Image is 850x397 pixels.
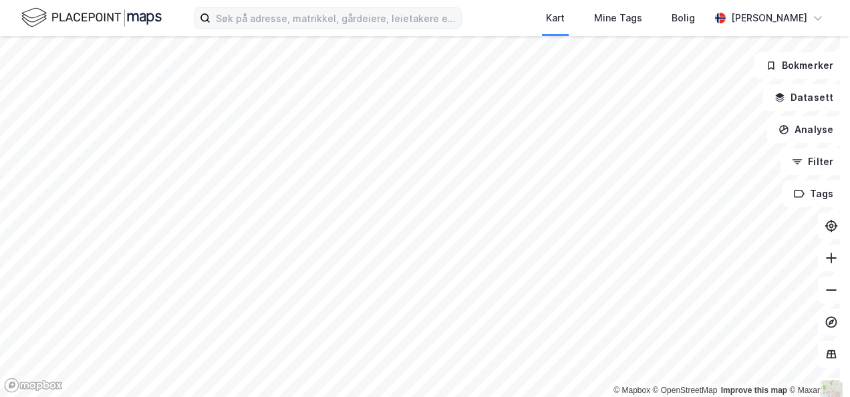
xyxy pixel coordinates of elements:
[783,180,845,207] button: Tags
[783,333,850,397] div: Kontrollprogram for chat
[783,333,850,397] iframe: Chat Widget
[672,10,695,26] div: Bolig
[613,386,650,395] a: Mapbox
[767,116,845,143] button: Analyse
[21,6,162,29] img: logo.f888ab2527a4732fd821a326f86c7f29.svg
[731,10,807,26] div: [PERSON_NAME]
[781,148,845,175] button: Filter
[754,52,845,79] button: Bokmerker
[210,8,461,28] input: Søk på adresse, matrikkel, gårdeiere, leietakere eller personer
[763,84,845,111] button: Datasett
[546,10,565,26] div: Kart
[4,378,63,393] a: Mapbox homepage
[653,386,718,395] a: OpenStreetMap
[721,386,787,395] a: Improve this map
[594,10,642,26] div: Mine Tags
